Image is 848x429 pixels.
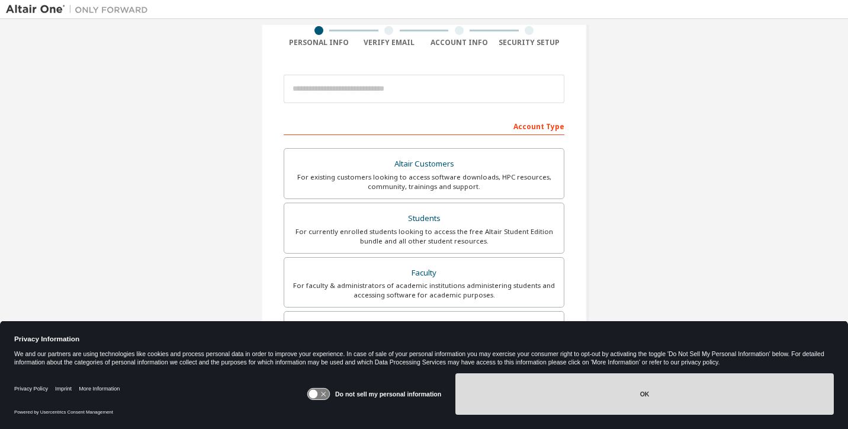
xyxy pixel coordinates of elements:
[6,4,154,15] img: Altair One
[284,38,354,47] div: Personal Info
[291,210,557,227] div: Students
[291,227,557,246] div: For currently enrolled students looking to access the free Altair Student Edition bundle and all ...
[354,38,425,47] div: Verify Email
[284,116,564,135] div: Account Type
[291,265,557,281] div: Faculty
[291,156,557,172] div: Altair Customers
[424,38,494,47] div: Account Info
[291,281,557,300] div: For faculty & administrators of academic institutions administering students and accessing softwa...
[494,38,565,47] div: Security Setup
[291,172,557,191] div: For existing customers looking to access software downloads, HPC resources, community, trainings ...
[291,319,557,335] div: Everyone else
